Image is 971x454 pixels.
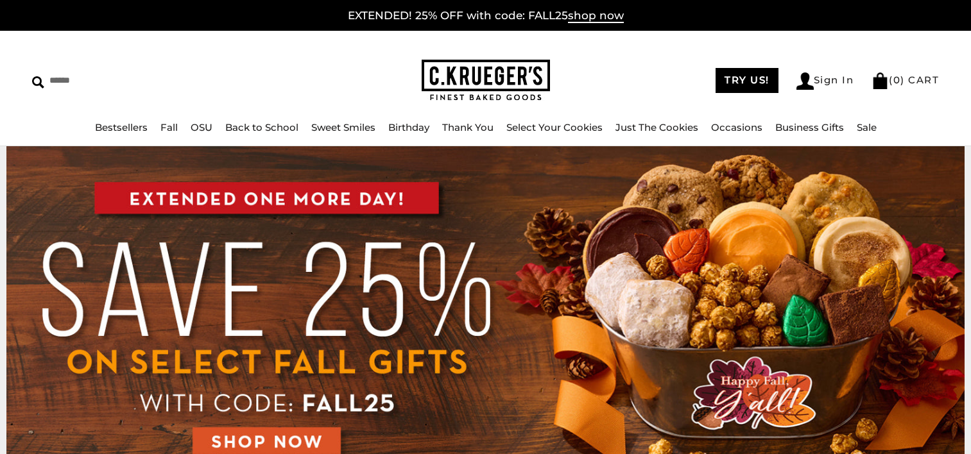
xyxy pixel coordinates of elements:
[225,121,298,133] a: Back to School
[615,121,698,133] a: Just The Cookies
[796,72,854,90] a: Sign In
[711,121,762,133] a: Occasions
[796,72,814,90] img: Account
[32,71,247,90] input: Search
[388,121,429,133] a: Birthday
[872,74,939,86] a: (0) CART
[422,60,550,101] img: C.KRUEGER'S
[775,121,844,133] a: Business Gifts
[442,121,494,133] a: Thank You
[568,9,624,23] span: shop now
[893,74,901,86] span: 0
[95,121,148,133] a: Bestsellers
[506,121,603,133] a: Select Your Cookies
[348,9,624,23] a: EXTENDED! 25% OFF with code: FALL25shop now
[32,76,44,88] img: Search
[872,72,889,89] img: Bag
[311,121,375,133] a: Sweet Smiles
[857,121,877,133] a: Sale
[716,68,778,93] a: TRY US!
[191,121,212,133] a: OSU
[160,121,178,133] a: Fall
